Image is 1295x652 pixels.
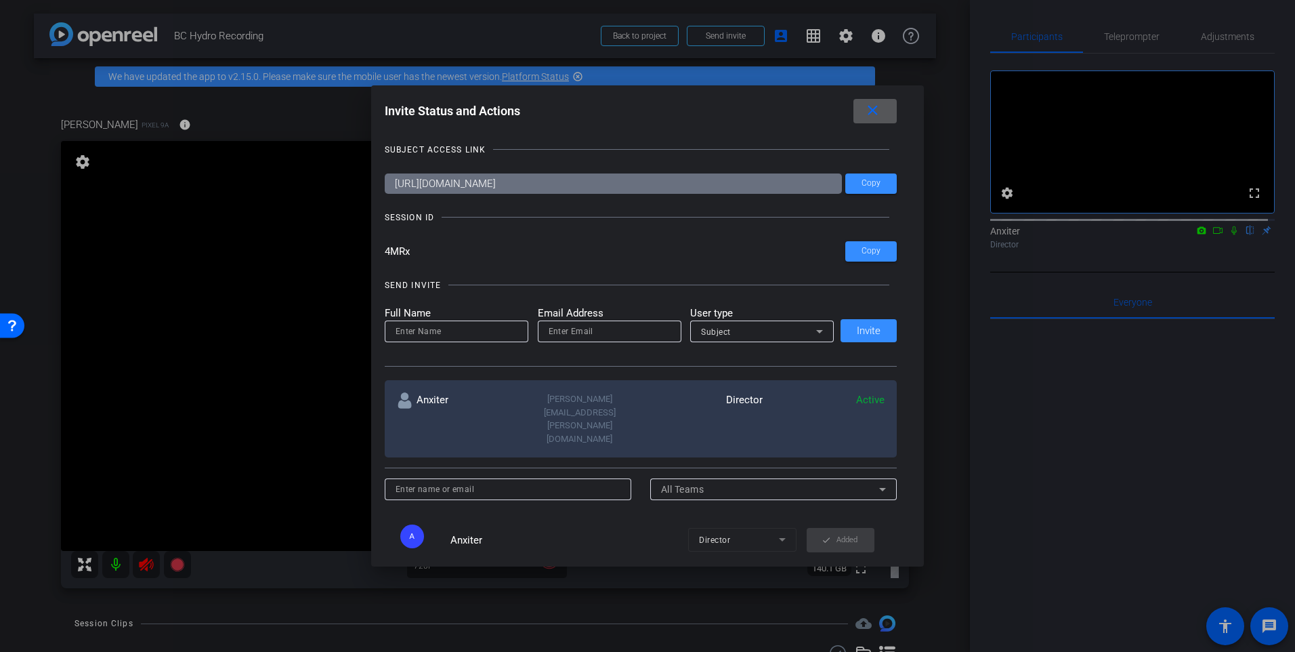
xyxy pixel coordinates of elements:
[864,102,881,119] mat-icon: close
[385,306,528,321] mat-label: Full Name
[845,241,897,262] button: Copy
[856,394,885,406] span: Active
[397,392,519,445] div: Anxiter
[396,323,517,340] input: Enter Name
[385,143,897,157] openreel-title-line: SUBJECT ACCESS LINK
[701,327,731,337] span: Subject
[519,392,641,445] div: [PERSON_NAME][EMAIL_ADDRESS][PERSON_NAME][DOMAIN_NAME]
[385,279,897,292] openreel-title-line: SEND INVITE
[661,484,704,495] span: All Teams
[400,525,447,548] ngx-avatar: Anxiter
[385,99,897,123] div: Invite Status and Actions
[385,279,441,292] div: SEND INVITE
[862,246,880,256] span: Copy
[385,211,434,224] div: SESSION ID
[396,481,621,497] input: Enter name or email
[690,306,834,321] mat-label: User type
[862,178,880,188] span: Copy
[538,306,681,321] mat-label: Email Address
[549,323,671,340] input: Enter Email
[450,534,482,546] span: Anxiter
[385,211,897,224] openreel-title-line: SESSION ID
[385,143,486,157] div: SUBJECT ACCESS LINK
[400,525,424,548] div: A
[641,392,763,445] div: Director
[845,174,897,194] button: Copy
